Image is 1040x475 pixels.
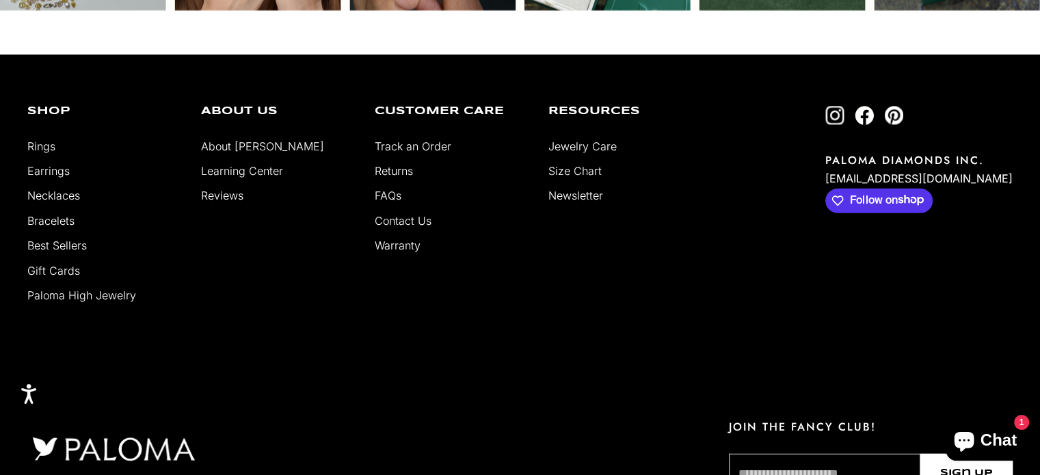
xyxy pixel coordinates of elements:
[375,139,451,153] a: Track an Order
[201,106,354,117] p: About Us
[201,189,243,202] a: Reviews
[548,164,602,178] a: Size Chart
[375,106,528,117] p: Customer Care
[548,139,617,153] a: Jewelry Care
[825,106,844,125] a: Follow on Instagram
[375,239,421,252] a: Warranty
[27,139,55,153] a: Rings
[825,152,1013,168] p: PALOMA DIAMONDS INC.
[27,164,70,178] a: Earrings
[884,106,903,125] a: Follow on Pinterest
[27,106,181,117] p: Shop
[27,239,87,252] a: Best Sellers
[201,164,283,178] a: Learning Center
[729,419,1013,435] p: JOIN THE FANCY CLUB!
[375,164,413,178] a: Returns
[942,420,1029,464] inbox-online-store-chat: Shopify online store chat
[27,264,80,277] a: Gift Cards
[27,189,80,202] a: Necklaces
[548,189,603,202] a: Newsletter
[27,434,200,464] img: footer logo
[548,106,702,117] p: Resources
[27,214,75,228] a: Bracelets
[825,168,1013,189] p: [EMAIL_ADDRESS][DOMAIN_NAME]
[375,189,401,202] a: FAQs
[27,288,136,302] a: Paloma High Jewelry
[855,106,874,125] a: Follow on Facebook
[375,214,431,228] a: Contact Us
[201,139,324,153] a: About [PERSON_NAME]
